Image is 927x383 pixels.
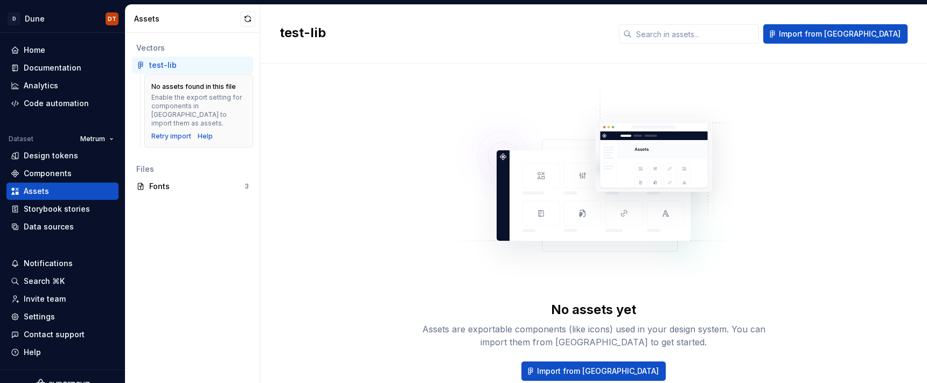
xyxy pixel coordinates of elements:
div: 3 [245,182,249,191]
a: Home [6,41,119,59]
a: Analytics [6,77,119,94]
button: Import from [GEOGRAPHIC_DATA] [763,24,908,44]
div: No assets yet [551,301,636,318]
div: Contact support [24,329,85,340]
div: Components [24,168,72,179]
button: Notifications [6,255,119,272]
button: Import from [GEOGRAPHIC_DATA] [521,361,666,381]
a: Fonts3 [132,178,253,195]
span: Import from [GEOGRAPHIC_DATA] [779,29,901,39]
span: Metrum [80,135,105,143]
div: Assets [134,13,240,24]
div: Design tokens [24,150,78,161]
div: Search ⌘K [24,276,65,287]
div: Documentation [24,62,81,73]
div: Files [136,164,249,175]
div: Data sources [24,221,74,232]
a: Assets [6,183,119,200]
div: DT [108,15,116,23]
a: Components [6,165,119,182]
input: Search in assets... [632,24,759,44]
a: Storybook stories [6,200,119,218]
button: Search ⌘K [6,273,119,290]
div: Notifications [24,258,73,269]
a: Code automation [6,95,119,112]
div: Dune [25,13,45,24]
h2: test-lib [280,24,606,41]
div: Assets are exportable components (like icons) used in your design system. You can import them fro... [421,323,766,349]
div: D [8,12,20,25]
div: Help [24,347,41,358]
div: Vectors [136,43,249,53]
div: Code automation [24,98,89,109]
button: Contact support [6,326,119,343]
a: Invite team [6,290,119,308]
div: Storybook stories [24,204,90,214]
a: Design tokens [6,147,119,164]
div: Fonts [149,181,245,192]
div: Enable the export setting for components in [GEOGRAPHIC_DATA] to import them as assets. [151,93,246,128]
div: Analytics [24,80,58,91]
button: Metrum [75,131,119,147]
div: Dataset [9,135,33,143]
div: Home [24,45,45,55]
a: Documentation [6,59,119,76]
button: DDuneDT [2,7,123,30]
div: test-lib [149,60,177,71]
div: Settings [24,311,55,322]
div: Invite team [24,294,66,304]
span: Import from [GEOGRAPHIC_DATA] [537,366,659,377]
div: No assets found in this file [151,82,236,91]
button: Help [6,344,119,361]
button: Retry import [151,132,191,141]
a: Settings [6,308,119,325]
a: Data sources [6,218,119,235]
a: Help [198,132,213,141]
div: Assets [24,186,49,197]
a: test-lib [132,57,253,74]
